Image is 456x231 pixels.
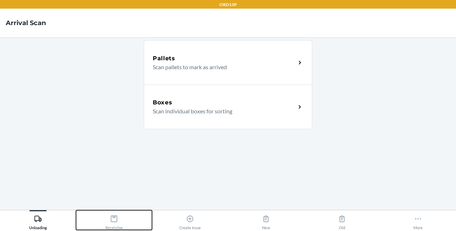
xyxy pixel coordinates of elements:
[144,85,312,129] a: BoxesScan individual boxes for sorting
[152,210,228,230] button: Create Issue
[153,63,290,71] p: Scan pallets to mark as arrived
[338,212,346,230] div: Old
[219,1,237,8] p: ORD13P
[304,210,380,230] button: Old
[228,210,304,230] button: New
[144,40,312,85] a: PalletsScan pallets to mark as arrived
[179,212,201,230] div: Create Issue
[29,212,47,230] div: Unloading
[76,210,152,230] button: Receiving
[153,107,290,115] p: Scan individual boxes for sorting
[105,212,123,230] div: Receiving
[6,18,46,28] h4: Arrival Scan
[380,210,456,230] button: More
[153,98,172,107] h5: Boxes
[262,212,270,230] div: New
[153,54,175,63] h5: Pallets
[413,212,423,230] div: More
